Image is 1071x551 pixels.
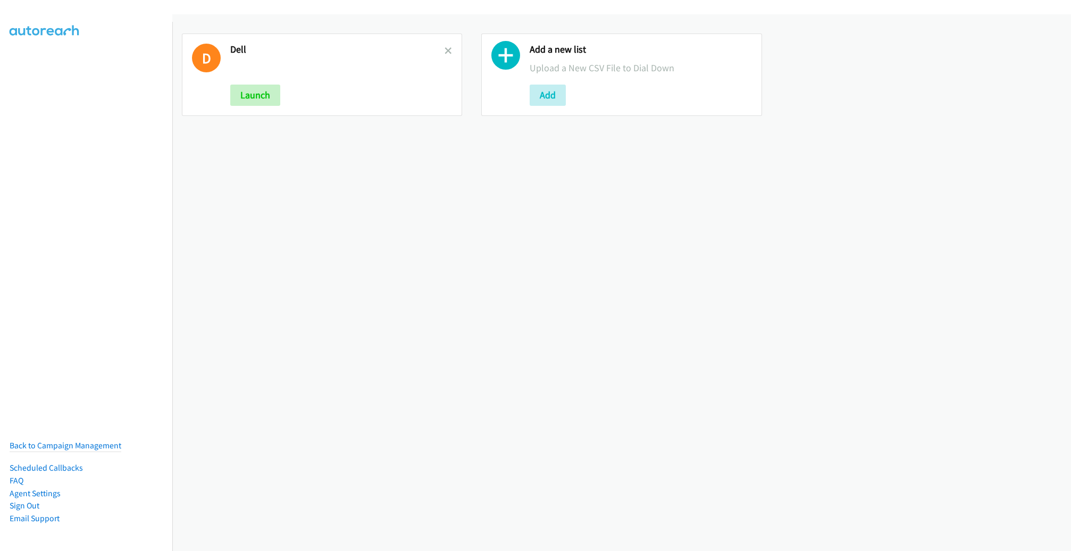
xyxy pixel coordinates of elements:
a: Email Support [10,513,60,523]
a: FAQ [10,475,23,486]
h2: Dell [230,44,445,56]
a: Agent Settings [10,488,61,498]
a: Back to Campaign Management [10,440,121,450]
p: Upload a New CSV File to Dial Down [530,61,751,75]
a: Scheduled Callbacks [10,463,83,473]
a: Sign Out [10,500,39,511]
h1: D [192,44,221,72]
button: Launch [230,85,280,106]
h2: Add a new list [530,44,751,56]
button: Add [530,85,566,106]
